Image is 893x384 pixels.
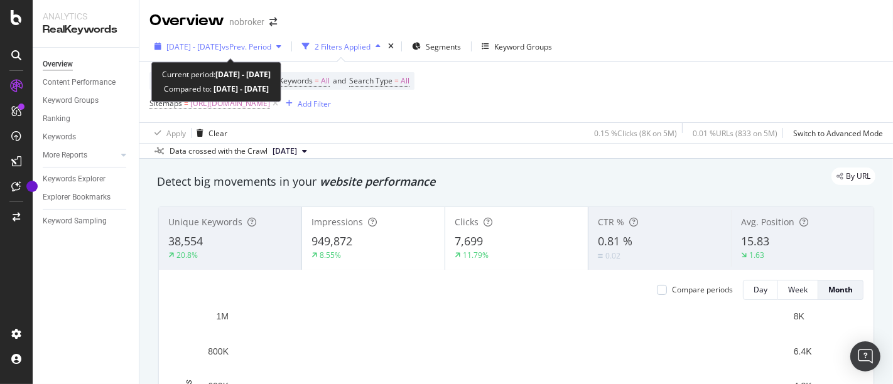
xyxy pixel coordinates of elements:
a: Ranking [43,112,130,125]
b: [DATE] - [DATE] [215,70,271,80]
a: More Reports [43,149,117,162]
a: Keywords Explorer [43,173,130,186]
div: Ranking [43,112,70,125]
div: Month [828,284,853,295]
div: Content Performance [43,76,116,89]
div: Overview [43,58,73,71]
span: All [401,72,409,90]
button: Add Filter [281,96,331,111]
a: Keyword Groups [43,94,130,107]
button: [DATE] [268,144,312,159]
text: 800K [208,346,229,356]
span: vs Prev. Period [222,41,271,52]
div: 0.02 [605,250,620,261]
span: [DATE] - [DATE] [166,41,222,52]
div: Overview [149,10,224,31]
div: Open Intercom Messenger [850,341,880,371]
div: Tooltip anchor [26,181,38,192]
span: Sitemaps [149,98,182,109]
a: Overview [43,58,130,71]
text: 6.4K [794,346,812,356]
div: Explorer Bookmarks [43,191,111,204]
span: 2025 Jul. 7th [273,146,297,157]
span: 0.81 % [598,233,632,248]
a: Explorer Bookmarks [43,191,130,204]
span: and [333,75,346,86]
div: 20.8% [176,250,198,260]
button: [DATE] - [DATE]vsPrev. Period [149,36,286,56]
div: Apply [166,128,186,139]
button: Keyword Groups [477,36,557,56]
span: = [184,98,188,109]
span: Search Type [349,75,392,86]
div: Keyword Groups [43,94,99,107]
span: 38,554 [168,233,203,248]
span: 949,872 [311,233,352,248]
div: nobroker [229,16,264,28]
button: Day [743,280,778,300]
span: 15.83 [741,233,769,248]
button: Week [778,280,818,300]
div: 0.15 % Clicks ( 8K on 5M ) [594,128,677,139]
div: 11.79% [463,250,489,260]
div: Compare periods [672,284,733,295]
div: RealKeywords [43,23,129,37]
span: Avg. Position [741,216,794,228]
span: [URL][DOMAIN_NAME] [190,95,270,112]
span: Keywords [279,75,313,86]
span: Impressions [311,216,363,228]
div: Analytics [43,10,129,23]
div: 2 Filters Applied [315,41,371,52]
div: Compared to: [164,82,269,97]
div: Keyword Groups [494,41,552,52]
span: By URL [846,173,870,180]
span: = [315,75,319,86]
div: Keyword Sampling [43,215,107,228]
button: 2 Filters Applied [297,36,386,56]
div: Switch to Advanced Mode [793,128,883,139]
span: Clicks [455,216,479,228]
a: Keyword Sampling [43,215,130,228]
div: Week [788,284,808,295]
a: Content Performance [43,76,130,89]
text: 1M [217,311,229,321]
img: Equal [598,254,603,258]
div: More Reports [43,149,87,162]
button: Apply [149,123,186,143]
span: = [394,75,399,86]
div: 0.01 % URLs ( 833 on 5M ) [693,128,777,139]
div: Current period: [162,68,271,82]
span: Unique Keywords [168,216,242,228]
button: Switch to Advanced Mode [788,123,883,143]
a: Keywords [43,131,130,144]
text: 8K [794,311,805,321]
div: Keywords Explorer [43,173,106,186]
div: 1.63 [749,250,764,260]
div: Data crossed with the Crawl [170,146,268,157]
div: Add Filter [298,99,331,109]
button: Segments [407,36,466,56]
b: [DATE] - [DATE] [212,84,269,95]
div: Clear [208,128,227,139]
div: legacy label [831,168,875,185]
div: times [386,40,396,53]
button: Clear [192,123,227,143]
span: Segments [426,41,461,52]
div: 8.55% [320,250,341,260]
div: arrow-right-arrow-left [269,18,277,26]
span: All [321,72,330,90]
div: Keywords [43,131,76,144]
div: Day [754,284,767,295]
span: 7,699 [455,233,483,248]
span: CTR % [598,216,624,228]
button: Month [818,280,863,300]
